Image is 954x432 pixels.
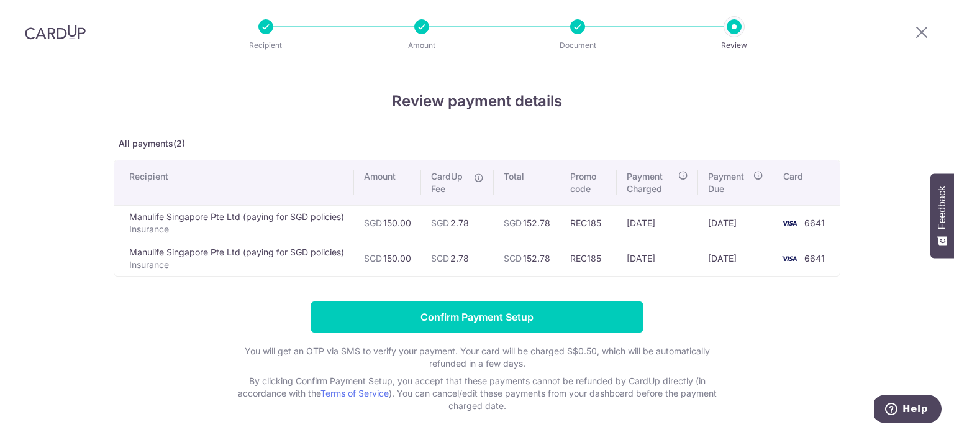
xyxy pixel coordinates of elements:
[354,205,421,241] td: 150.00
[617,241,698,276] td: [DATE]
[532,39,624,52] p: Document
[504,253,522,264] span: SGD
[560,241,617,276] td: REC185
[560,205,617,241] td: REC185
[114,205,354,241] td: Manulife Singapore Pte Ltd (paying for SGD policies)
[114,160,354,205] th: Recipient
[708,170,750,195] span: Payment Due
[617,205,698,241] td: [DATE]
[494,205,560,241] td: 152.78
[376,39,468,52] p: Amount
[421,205,494,241] td: 2.78
[431,253,449,264] span: SGD
[229,345,725,370] p: You will get an OTP via SMS to verify your payment. Your card will be charged S$0.50, which will ...
[777,251,802,266] img: <span class="translation_missing" title="translation missing: en.account_steps.new_confirm_form.b...
[114,90,840,113] h4: Review payment details
[688,39,780,52] p: Review
[114,137,840,150] p: All payments(2)
[354,241,421,276] td: 150.00
[364,253,382,264] span: SGD
[421,241,494,276] td: 2.78
[25,25,86,40] img: CardUp
[129,259,344,271] p: Insurance
[804,253,825,264] span: 6641
[494,241,560,276] td: 152.78
[627,170,675,195] span: Payment Charged
[930,173,954,258] button: Feedback - Show survey
[560,160,617,205] th: Promo code
[229,375,725,412] p: By clicking Confirm Payment Setup, you accept that these payments cannot be refunded by CardUp di...
[773,160,840,205] th: Card
[504,218,522,228] span: SGD
[364,218,382,228] span: SGD
[311,301,643,333] input: Confirm Payment Setup
[874,395,942,426] iframe: Opens a widget where you can find more information
[220,39,312,52] p: Recipient
[494,160,560,205] th: Total
[431,218,449,228] span: SGD
[431,170,468,195] span: CardUp Fee
[114,241,354,276] td: Manulife Singapore Pte Ltd (paying for SGD policies)
[804,218,825,228] span: 6641
[129,223,344,236] p: Insurance
[698,205,773,241] td: [DATE]
[698,241,773,276] td: [DATE]
[777,216,802,231] img: <span class="translation_missing" title="translation missing: en.account_steps.new_confirm_form.b...
[320,388,389,398] a: Terms of Service
[937,186,948,229] span: Feedback
[354,160,421,205] th: Amount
